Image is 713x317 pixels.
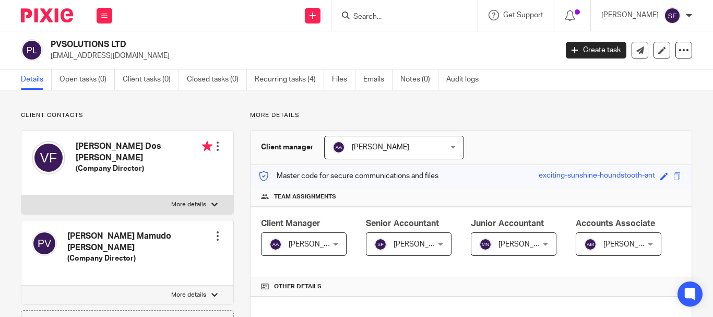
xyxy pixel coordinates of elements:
[51,39,450,50] h2: PVSOLUTIONS LTD
[603,241,661,248] span: [PERSON_NAME]
[352,13,446,22] input: Search
[171,291,206,299] p: More details
[503,11,543,19] span: Get Support
[261,219,320,228] span: Client Manager
[202,141,212,151] i: Primary
[332,69,355,90] a: Files
[352,144,409,151] span: [PERSON_NAME]
[67,253,212,264] h5: (Company Director)
[51,51,550,61] p: [EMAIL_ADDRESS][DOMAIN_NAME]
[21,39,43,61] img: svg%3E
[269,238,282,251] img: svg%3E
[479,238,492,251] img: svg%3E
[76,163,212,174] h5: (Company Director)
[76,141,212,163] h4: [PERSON_NAME] Dos [PERSON_NAME]
[261,142,314,152] h3: Client manager
[584,238,597,251] img: svg%3E
[258,171,438,181] p: Master code for secure communications and files
[274,193,336,201] span: Team assignments
[274,283,322,291] span: Other details
[394,241,451,248] span: [PERSON_NAME]
[566,42,626,58] a: Create task
[67,231,212,253] h4: [PERSON_NAME] Mamudo [PERSON_NAME]
[446,69,486,90] a: Audit logs
[664,7,681,24] img: svg%3E
[332,141,345,154] img: svg%3E
[21,69,52,90] a: Details
[471,219,544,228] span: Junior Accountant
[123,69,179,90] a: Client tasks (0)
[539,170,655,182] div: exciting-sunshine-houndstooth-ant
[32,231,57,256] img: svg%3E
[363,69,393,90] a: Emails
[289,241,346,248] span: [PERSON_NAME]
[255,69,324,90] a: Recurring tasks (4)
[498,241,556,248] span: [PERSON_NAME]
[32,141,65,174] img: svg%3E
[21,111,234,120] p: Client contacts
[576,219,655,228] span: Accounts Associate
[400,69,438,90] a: Notes (0)
[187,69,247,90] a: Closed tasks (0)
[250,111,692,120] p: More details
[366,219,439,228] span: Senior Accountant
[601,10,659,20] p: [PERSON_NAME]
[21,8,73,22] img: Pixie
[171,201,206,209] p: More details
[374,238,387,251] img: svg%3E
[60,69,115,90] a: Open tasks (0)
